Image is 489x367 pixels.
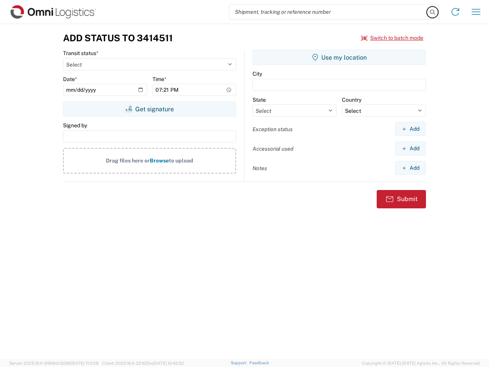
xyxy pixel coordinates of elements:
[253,145,293,152] label: Accessorial used
[9,361,99,365] span: Server: 2025.16.0-91816dc9296
[71,361,99,365] span: [DATE] 11:11:28
[253,96,266,103] label: State
[362,360,480,367] span: Copyright © [DATE]-[DATE] Agistix Inc., All Rights Reserved
[106,158,150,164] span: Drag files here or
[377,190,426,208] button: Submit
[395,141,426,156] button: Add
[249,361,269,365] a: Feedback
[63,76,77,83] label: Date
[169,158,193,164] span: to upload
[253,70,262,77] label: City
[63,101,236,117] button: Get signature
[395,122,426,136] button: Add
[361,32,423,44] button: Switch to batch mode
[253,50,426,65] button: Use my location
[229,5,427,19] input: Shipment, tracking or reference number
[152,76,167,83] label: Time
[102,361,184,365] span: Client: 2025.16.0-22162be
[253,165,267,172] label: Notes
[153,361,184,365] span: [DATE] 10:42:52
[63,122,87,129] label: Signed by
[253,126,293,133] label: Exception status
[231,361,250,365] a: Support
[63,32,173,44] h3: Add Status to 3414511
[150,158,169,164] span: Browse
[63,50,99,57] label: Transit status
[342,96,361,103] label: Country
[395,161,426,175] button: Add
